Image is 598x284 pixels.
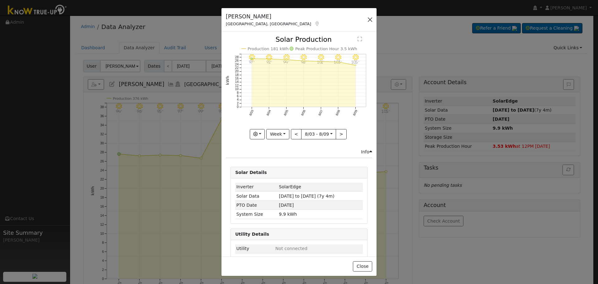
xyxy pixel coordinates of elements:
[286,59,287,60] circle: onclick=""
[235,183,278,192] td: Inverter
[235,77,239,80] text: 16
[338,61,339,63] circle: onclick=""
[279,203,294,208] span: [DATE]
[237,98,239,102] text: 4
[249,54,255,60] i: 8/03 - Clear
[237,94,239,98] text: 6
[235,63,239,66] text: 24
[295,46,357,51] text: Peak Production Hour 3.5 kWh
[266,129,289,140] button: Week
[235,201,278,210] td: PTO Date
[235,80,239,84] text: 14
[251,58,253,60] circle: onclick=""
[235,70,239,73] text: 20
[291,129,302,140] button: <
[263,60,274,64] p: 92°
[235,192,278,201] td: Solar Data
[279,194,335,199] span: [DATE] to [DATE] (7y 4m)
[237,102,239,105] text: 2
[301,109,306,116] text: 8/06
[336,129,347,140] button: >
[248,46,289,51] text: Production 181 kWh
[235,84,239,87] text: 12
[333,60,344,64] p: 103°
[353,261,372,272] button: Close
[225,76,230,85] text: kWh
[301,54,307,60] i: 8/06 - Clear
[298,60,309,64] p: 98°
[303,60,304,62] circle: onclick=""
[237,91,239,94] text: 8
[358,36,362,41] text: 
[235,232,269,237] strong: Utility Details
[352,109,358,116] text: 8/09
[226,22,311,26] span: [GEOGRAPHIC_DATA], [GEOGRAPHIC_DATA]
[266,54,272,60] i: 8/04 - Clear
[361,149,372,155] div: Info
[235,210,278,219] td: System Size
[235,66,239,70] text: 22
[335,109,341,116] text: 8/08
[235,59,239,63] text: 26
[350,60,361,64] p: 105°
[266,109,272,116] text: 8/04
[318,109,323,116] text: 8/07
[279,212,297,217] span: 9.9 kWh
[235,244,274,253] td: Utility
[279,184,301,189] span: ID: 742786, authorized: 01/01/20
[281,60,292,64] p: 94°
[226,12,320,21] h5: [PERSON_NAME]
[237,105,239,109] text: 0
[355,65,356,66] circle: onclick=""
[314,21,320,26] a: Map
[301,129,336,140] button: 8/03 - 8/09
[235,73,239,77] text: 18
[275,246,307,251] span: Not connected
[235,88,239,91] text: 10
[283,109,289,116] text: 8/05
[316,60,326,64] p: 101°
[249,109,254,116] text: 8/03
[235,170,267,175] strong: Solar Details
[320,61,322,62] circle: onclick=""
[268,58,270,60] circle: onclick=""
[235,55,239,59] text: 28
[246,60,257,64] p: 97°
[276,36,332,43] text: Solar Production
